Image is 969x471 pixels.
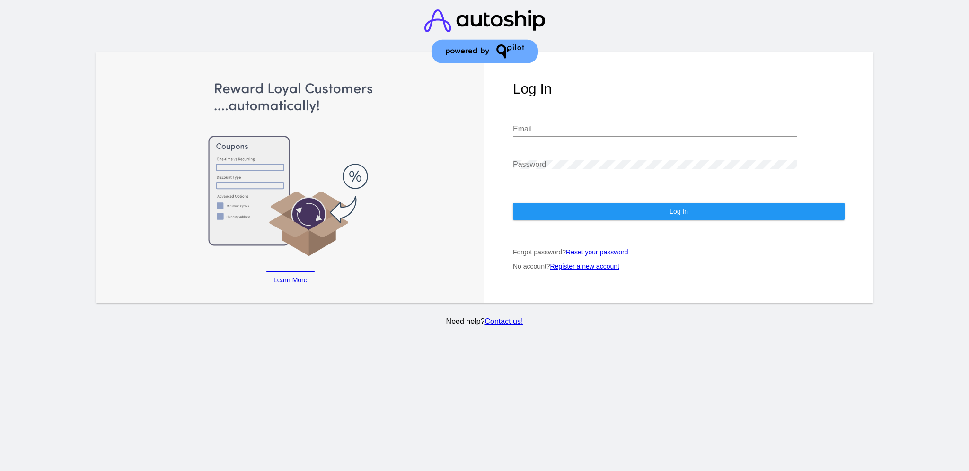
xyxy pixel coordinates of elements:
button: Log In [513,203,845,220]
p: Need help? [94,317,875,326]
a: Contact us! [484,317,523,325]
h1: Log In [513,81,845,97]
a: Register a new account [550,262,619,270]
p: Forgot password? [513,248,845,256]
input: Email [513,125,797,133]
span: Learn More [273,276,308,284]
a: Reset your password [566,248,628,256]
img: Apply Coupons Automatically to Scheduled Orders with QPilot [124,81,456,258]
span: Log In [669,208,688,215]
p: No account? [513,262,845,270]
a: Learn More [266,271,315,288]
